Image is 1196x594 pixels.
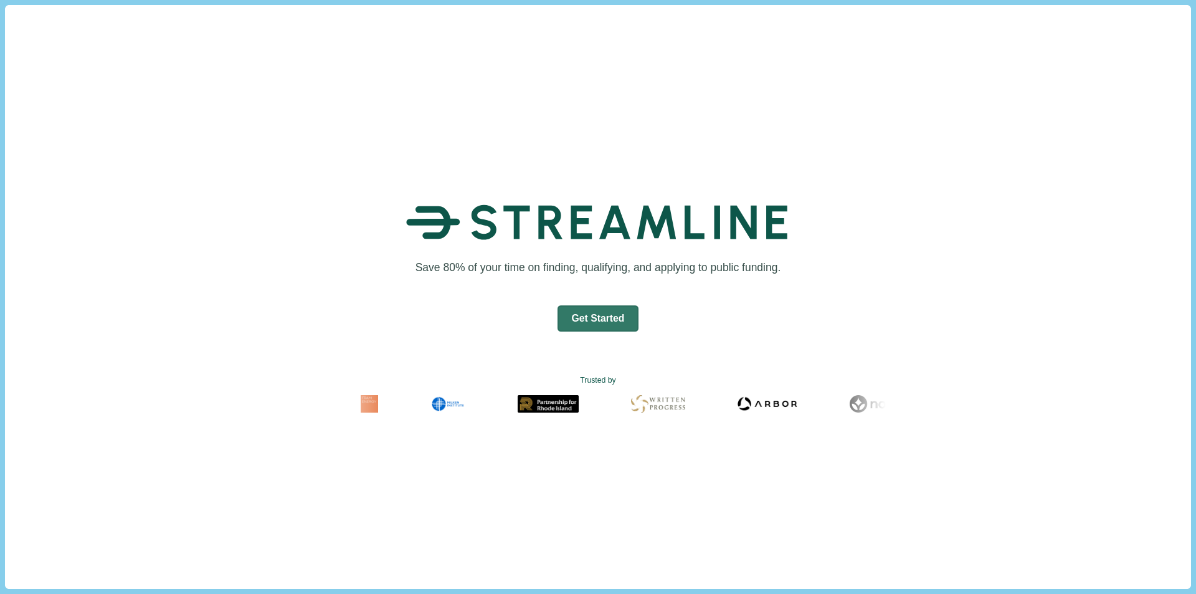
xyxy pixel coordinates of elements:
text: Trusted by [580,375,615,386]
img: Fram Energy Logo [352,395,369,413]
img: Written Progress Logo [622,395,676,413]
img: Partnership for Rhode Island Logo [509,395,570,413]
img: Arbor Logo [728,395,788,413]
h1: Save 80% of your time on finding, qualifying, and applying to public funding. [411,260,785,275]
img: Noya Logo [841,395,893,413]
img: Streamline Climate Logo [406,188,790,257]
img: Milken Institute Logo [422,395,457,413]
button: Get Started [558,305,639,332]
